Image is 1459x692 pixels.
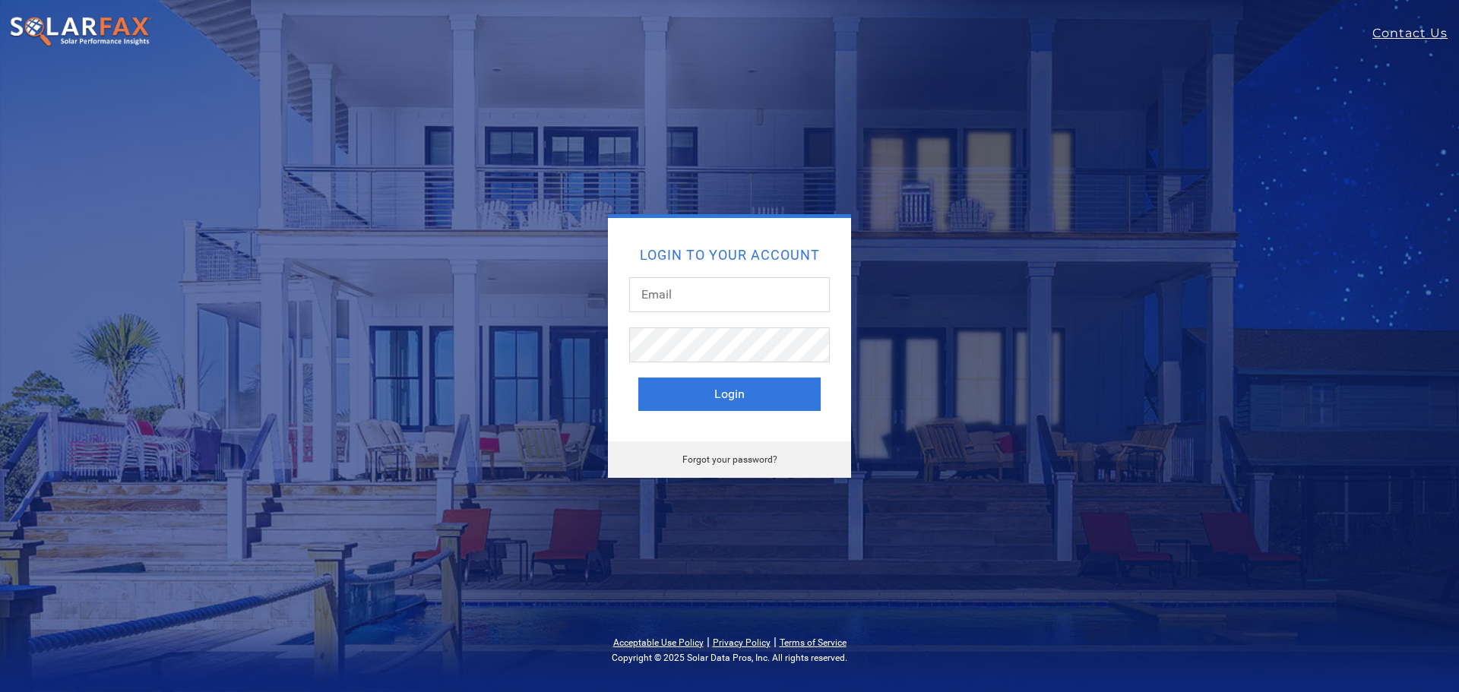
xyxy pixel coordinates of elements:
[629,277,830,312] input: Email
[682,454,777,465] a: Forgot your password?
[638,378,821,411] button: Login
[1372,24,1459,43] a: Contact Us
[638,248,821,262] h2: Login to your account
[780,637,847,648] a: Terms of Service
[9,16,152,48] img: SolarFax
[713,637,771,648] a: Privacy Policy
[707,634,710,649] span: |
[613,637,704,648] a: Acceptable Use Policy
[774,634,777,649] span: |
